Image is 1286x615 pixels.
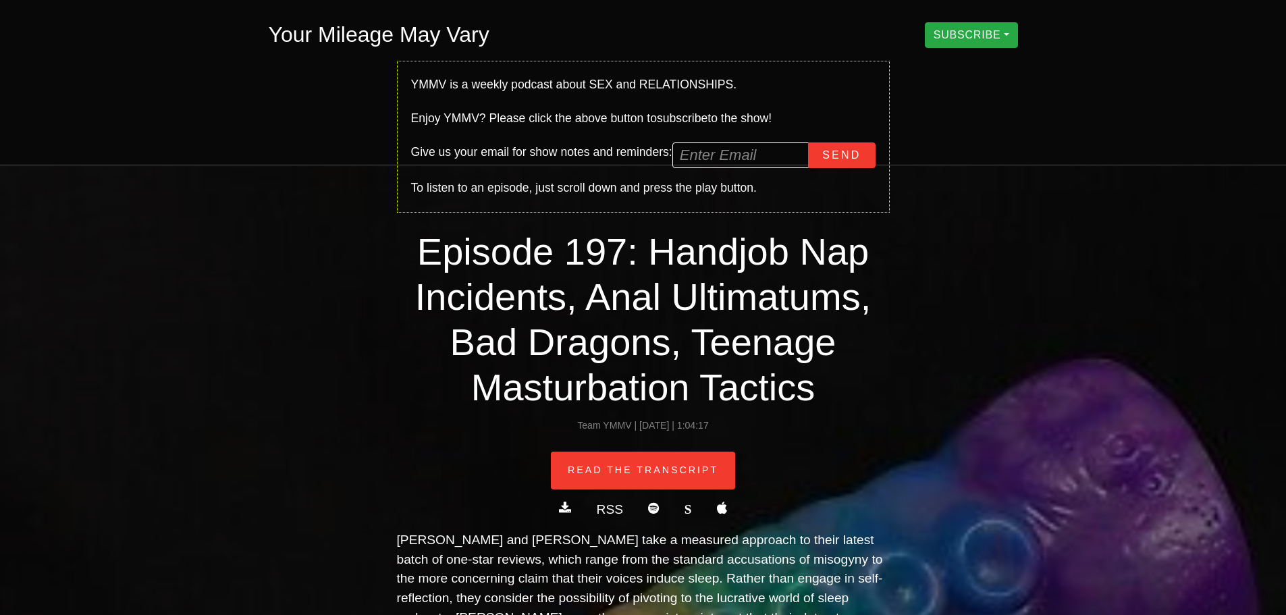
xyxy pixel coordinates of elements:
[672,142,809,168] input: Enter Email
[551,452,735,489] a: Read The Transcript
[925,22,1018,48] button: SUBSCRIBE
[685,502,692,514] b: S
[415,230,871,409] a: Episode 197: Handjob Nap Incidents, Anal Ultimatums, Bad Dragons, Teenage Masturbation Tactics
[685,502,692,516] a: S
[808,142,875,168] button: Send
[411,178,876,198] div: To listen to an episode, just scroll down and press the play button.
[597,502,623,516] a: RSS
[657,111,707,125] b: subscribe
[269,22,489,47] a: Your Mileage May Vary
[577,420,709,431] small: Team YMMV | [DATE] | 1:04:17
[411,75,876,95] div: YMMV is a weekly podcast about SEX and RELATIONSHIPS.
[411,142,876,168] div: Give us your email for show notes and reminders:
[411,109,876,129] div: Enjoy YMMV? Please click the above button to to the show!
